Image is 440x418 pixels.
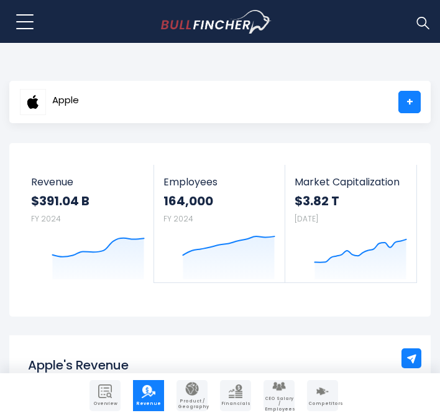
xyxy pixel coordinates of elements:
span: Market Capitalization [295,176,407,188]
small: FY 2024 [163,213,193,224]
a: Market Capitalization $3.82 T [DATE] [285,165,416,282]
h1: Apple's Revenue [28,356,412,374]
strong: $391.04 B [31,193,145,209]
a: Company Revenue [133,380,164,411]
img: Bullfincher logo [161,10,272,34]
a: Company Financials [220,380,251,411]
span: Revenue [134,401,163,406]
span: Financials [221,401,250,406]
small: FY 2024 [31,213,61,224]
span: Apple [52,95,79,106]
span: Product / Geography [178,399,206,409]
span: CEO Salary / Employees [265,396,293,412]
span: Revenue [31,176,145,188]
a: Revenue $391.04 B FY 2024 [22,165,154,282]
a: Employees 164,000 FY 2024 [154,165,285,282]
span: Competitors [308,401,337,406]
a: Company Product/Geography [176,380,208,411]
strong: 164,000 [163,193,276,209]
span: Employees [163,176,276,188]
small: [DATE] [295,213,318,224]
a: Company Competitors [307,380,338,411]
a: Apple [19,91,80,113]
strong: $3.82 T [295,193,407,209]
a: + [398,91,421,113]
a: Go to homepage [161,10,295,34]
a: Company Overview [89,380,121,411]
img: AAPL logo [20,89,46,115]
span: Overview [91,401,119,406]
a: Company Employees [264,380,295,411]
